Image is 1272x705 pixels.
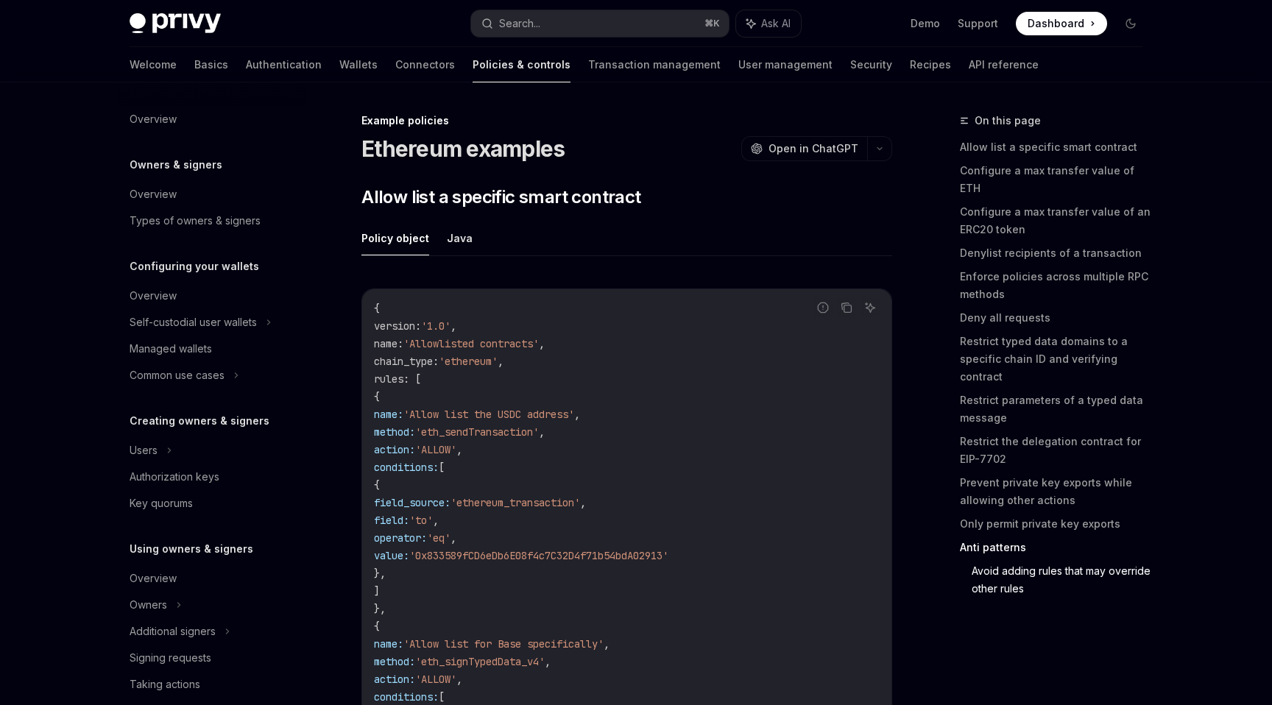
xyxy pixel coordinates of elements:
[960,430,1154,471] a: Restrict the delegation contract for EIP-7702
[374,637,403,651] span: name:
[960,536,1154,559] a: Anti patterns
[451,319,456,333] span: ,
[118,283,306,309] a: Overview
[403,408,574,421] span: 'Allow list the USDC address'
[451,496,580,509] span: 'ethereum_transaction'
[374,673,415,686] span: action:
[130,258,259,275] h5: Configuring your wallets
[130,156,222,174] h5: Owners & signers
[130,442,158,459] div: Users
[374,390,380,403] span: {
[415,655,545,668] span: 'eth_signTypedData_v4'
[194,47,228,82] a: Basics
[374,337,397,350] span: name
[910,47,951,82] a: Recipes
[433,514,439,527] span: ,
[374,425,415,439] span: method:
[374,319,415,333] span: version
[473,47,570,82] a: Policies & controls
[813,298,833,317] button: Report incorrect code
[374,567,386,580] span: },
[130,676,200,693] div: Taking actions
[118,645,306,671] a: Signing requests
[118,490,306,517] a: Key quorums
[960,389,1154,430] a: Restrict parameters of a typed data message
[118,106,306,132] a: Overview
[958,16,998,31] a: Support
[130,623,216,640] div: Additional signers
[736,10,801,37] button: Ask AI
[960,135,1154,159] a: Allow list a specific smart contract
[499,15,540,32] div: Search...
[415,443,456,456] span: 'ALLOW'
[421,319,451,333] span: '1.0'
[130,47,177,82] a: Welcome
[130,570,177,587] div: Overview
[738,47,833,82] a: User management
[972,559,1154,601] a: Avoid adding rules that may override other rules
[456,673,462,686] span: ,
[439,355,498,368] span: 'ethereum'
[374,372,403,386] span: rules
[246,47,322,82] a: Authentication
[545,655,551,668] span: ,
[960,512,1154,536] a: Only permit private key exports
[374,655,415,668] span: method:
[471,10,729,37] button: Search...⌘K
[130,649,211,667] div: Signing requests
[118,208,306,234] a: Types of owners & signers
[960,159,1154,200] a: Configure a max transfer value of ETH
[960,330,1154,389] a: Restrict typed data domains to a specific chain ID and verifying contract
[409,549,668,562] span: '0x833589fCD6eDb6E08f4c7C32D4f71b54bdA02913'
[361,113,892,128] div: Example policies
[911,16,940,31] a: Demo
[395,47,455,82] a: Connectors
[850,47,892,82] a: Security
[704,18,720,29] span: ⌘ K
[574,408,580,421] span: ,
[741,136,867,161] button: Open in ChatGPT
[415,319,421,333] span: :
[960,471,1154,512] a: Prevent private key exports while allowing other actions
[604,637,609,651] span: ,
[130,495,193,512] div: Key quorums
[837,298,856,317] button: Copy the contents from the code block
[374,584,380,598] span: ]
[960,265,1154,306] a: Enforce policies across multiple RPC methods
[118,181,306,208] a: Overview
[374,549,409,562] span: value:
[130,13,221,34] img: dark logo
[118,336,306,362] a: Managed wallets
[130,412,269,430] h5: Creating owners & signers
[130,110,177,128] div: Overview
[361,185,640,209] span: Allow list a specific smart contract
[130,313,257,331] div: Self-custodial user wallets
[861,298,880,317] button: Ask AI
[374,496,451,509] span: field_source:
[361,135,565,162] h1: Ethereum examples
[1016,12,1107,35] a: Dashboard
[960,306,1154,330] a: Deny all requests
[130,596,167,614] div: Owners
[439,690,445,704] span: [
[374,690,439,704] span: conditions:
[439,461,445,474] span: [
[451,531,456,545] span: ,
[374,302,380,315] span: {
[969,47,1039,82] a: API reference
[130,212,261,230] div: Types of owners & signers
[374,443,415,456] span: action:
[130,185,177,203] div: Overview
[539,425,545,439] span: ,
[580,496,586,509] span: ,
[130,287,177,305] div: Overview
[374,531,427,545] span: operator:
[397,337,403,350] span: :
[403,337,539,350] span: 'Allowlisted contracts'
[498,355,504,368] span: ,
[1119,12,1142,35] button: Toggle dark mode
[427,531,451,545] span: 'eq'
[403,637,604,651] span: 'Allow list for Base specifically'
[374,461,439,474] span: conditions:
[374,514,409,527] span: field:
